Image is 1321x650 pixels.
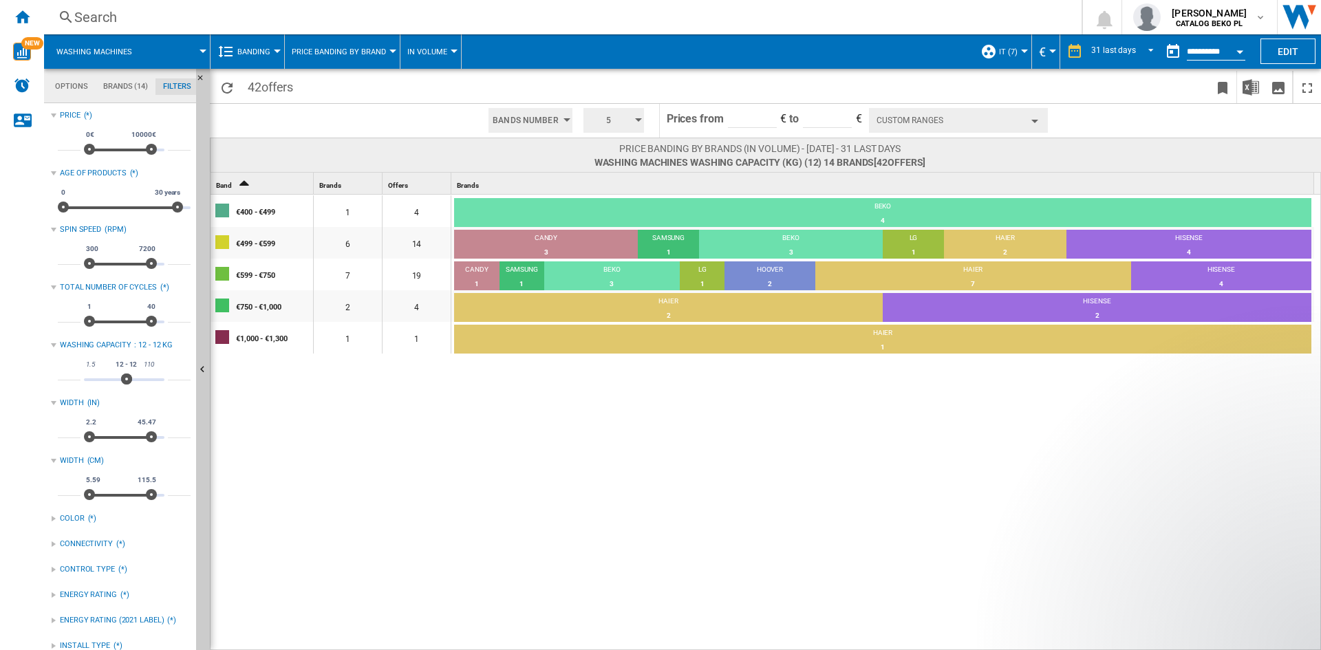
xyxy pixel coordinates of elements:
[153,187,182,198] span: 30 years
[1039,34,1053,69] button: €
[292,34,393,69] div: Price banding by Brand
[407,34,454,69] div: In volume
[1091,45,1136,55] div: 31 last days
[454,340,1311,354] div: 1
[84,475,103,486] span: 5.59
[385,173,451,194] div: Offers Sort None
[51,34,203,69] div: Washing machines
[944,233,1066,246] div: HAIER
[60,455,84,466] div: WIDTH
[454,202,1311,214] div: BEKO
[213,173,313,194] div: Sort Ascending
[457,182,478,189] span: Brands
[454,309,883,323] div: 2
[454,328,1311,340] div: HAIER
[14,77,30,94] img: alerts-logo.svg
[87,455,191,466] div: (CM)
[944,246,1066,259] div: 2
[213,71,241,103] button: Reload
[383,227,451,259] div: 14
[680,277,725,291] div: 1
[134,340,191,351] div: : 12 - 12 KG
[544,277,680,291] div: 3
[155,78,199,95] md-tab-item: Filters
[407,47,447,56] span: In volume
[883,296,1311,309] div: HISENSE
[85,301,94,312] span: 1
[1039,45,1046,59] span: €
[578,104,649,137] div: 5
[314,322,382,354] div: 1
[454,265,500,277] div: CANDY
[233,182,255,189] span: Sort Ascending
[1265,71,1292,103] button: Download as image
[388,182,407,189] span: Offers
[60,539,113,550] div: CONNECTIVITY
[316,173,382,194] div: Brands Sort None
[488,108,572,133] button: Bands Number
[319,182,341,189] span: Brands
[500,277,545,291] div: 1
[136,475,158,486] span: 115.5
[314,259,382,290] div: 7
[236,260,312,289] div: €599 - €750
[815,277,1131,291] div: 7
[1293,71,1321,103] button: Maximize
[1032,34,1060,69] md-menu: Currency
[454,173,1314,194] div: Sort None
[129,129,158,140] span: 10000€
[1159,38,1187,65] button: md-calendar
[84,129,96,140] span: 0€
[196,69,213,94] button: Hide
[84,417,98,428] span: 2.2
[724,277,815,291] div: 2
[1176,19,1243,28] b: CATALOG BEKO PL
[544,265,680,277] div: BEKO
[874,157,925,168] span: [42 ]
[236,292,312,321] div: €750 - €1,000
[60,282,157,293] div: TOTAL NUMBER OF CYCLES
[1243,79,1259,96] img: excel-24x24.png
[137,243,158,254] span: 7200
[60,615,164,626] div: ENERGY RATING (2021 LABEL)
[454,296,883,309] div: HAIER
[588,108,630,133] span: 5
[999,47,1018,56] span: IT (7)
[47,78,96,95] md-tab-item: Options
[13,43,31,61] img: wise-card.svg
[493,108,558,133] span: Bands Number
[60,340,131,351] div: WASHING CAPACITY
[583,108,644,133] button: 5
[217,34,277,69] div: Banding
[1260,39,1315,64] button: Edit
[385,173,451,194] div: Sort None
[856,112,862,125] span: €
[316,173,382,194] div: Sort None
[74,8,1046,27] div: Search
[454,246,638,259] div: 3
[56,34,146,69] button: Washing machines
[980,34,1024,69] div: IT (7)
[59,187,67,198] span: 0
[21,37,43,50] span: NEW
[241,71,300,100] span: 42
[724,265,815,277] div: HOOVER
[1209,71,1236,103] button: Bookmark this report
[454,277,500,291] div: 1
[680,265,725,277] div: LG
[87,398,191,409] div: (IN)
[314,195,382,227] div: 1
[56,47,132,56] span: Washing machines
[454,214,1311,228] div: 4
[638,233,699,246] div: SAMSUNG
[1133,3,1161,31] img: profile.jpg
[60,224,101,235] div: SPIN SPEED
[383,290,451,322] div: 4
[237,34,277,69] button: Banding
[638,246,699,259] div: 1
[594,142,926,155] span: Price banding by brands (In volume) - [DATE] - 31 last days
[213,173,313,194] div: Band Sort Ascending
[869,108,1048,133] button: Custom Ranges
[60,513,85,524] div: COLOR
[136,417,158,428] span: 45.47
